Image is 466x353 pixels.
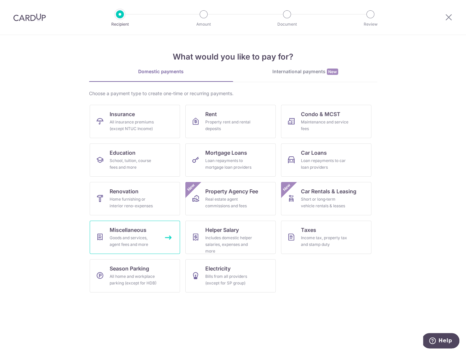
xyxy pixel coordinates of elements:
[281,221,371,254] a: TaxesIncome tax, property tax and stamp duty
[185,143,276,177] a: Mortgage LoansLoan repayments to mortgage loan providers
[205,226,239,234] span: Helper Salary
[262,21,312,28] p: Document
[110,149,136,157] span: Education
[281,182,371,215] a: Car Rentals & LeasingShort or long‑term vehicle rentals & leasesNew
[185,221,276,254] a: Helper SalaryIncludes domestic helper salaries, expenses and more
[110,235,157,248] div: Goods and services, agent fees and more
[89,51,377,63] h4: What would you like to pay for?
[301,119,349,132] div: Maintenance and service fees
[205,273,253,286] div: Bills from all providers (except for SP group)
[301,196,349,209] div: Short or long‑term vehicle rentals & leases
[423,333,459,350] iframe: Opens a widget where you can find more information
[205,157,253,171] div: Loan repayments to mortgage loan providers
[327,69,338,75] span: New
[110,157,157,171] div: School, tuition, course fees and more
[110,196,157,209] div: Home furnishing or interior reno-expenses
[281,105,371,138] a: Condo & MCSTMaintenance and service fees
[205,196,253,209] div: Real estate agent commissions and fees
[110,110,135,118] span: Insurance
[89,68,233,75] div: Domestic payments
[90,182,180,215] a: RenovationHome furnishing or interior reno-expenses
[205,235,253,255] div: Includes domestic helper salaries, expenses and more
[185,182,276,215] a: Property Agency FeeReal estate agent commissions and feesNew
[301,110,340,118] span: Condo & MCST
[233,68,377,75] div: International payments
[281,143,371,177] a: Car LoansLoan repayments to car loan providers
[205,119,253,132] div: Property rent and rental deposits
[185,259,276,292] a: ElectricityBills from all providers (except for SP group)
[185,105,276,138] a: RentProperty rent and rental deposits
[301,149,327,157] span: Car Loans
[15,5,29,11] span: Help
[90,105,180,138] a: InsuranceAll insurance premiums (except NTUC Income)
[205,187,258,195] span: Property Agency Fee
[110,273,157,286] div: All home and workplace parking (except for HDB)
[90,143,180,177] a: EducationSchool, tuition, course fees and more
[110,265,149,272] span: Season Parking
[301,235,349,248] div: Income tax, property tax and stamp duty
[301,226,316,234] span: Taxes
[110,226,146,234] span: Miscellaneous
[110,187,139,195] span: Renovation
[346,21,395,28] p: Review
[110,119,157,132] div: All insurance premiums (except NTUC Income)
[281,182,292,193] span: New
[205,149,247,157] span: Mortgage Loans
[13,13,46,21] img: CardUp
[301,157,349,171] div: Loan repayments to car loan providers
[95,21,144,28] p: Recipient
[301,187,356,195] span: Car Rentals & Leasing
[90,259,180,292] a: Season ParkingAll home and workplace parking (except for HDB)
[89,90,377,97] div: Choose a payment type to create one-time or recurring payments.
[205,265,231,272] span: Electricity
[185,182,196,193] span: New
[90,221,180,254] a: MiscellaneousGoods and services, agent fees and more
[179,21,228,28] p: Amount
[205,110,217,118] span: Rent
